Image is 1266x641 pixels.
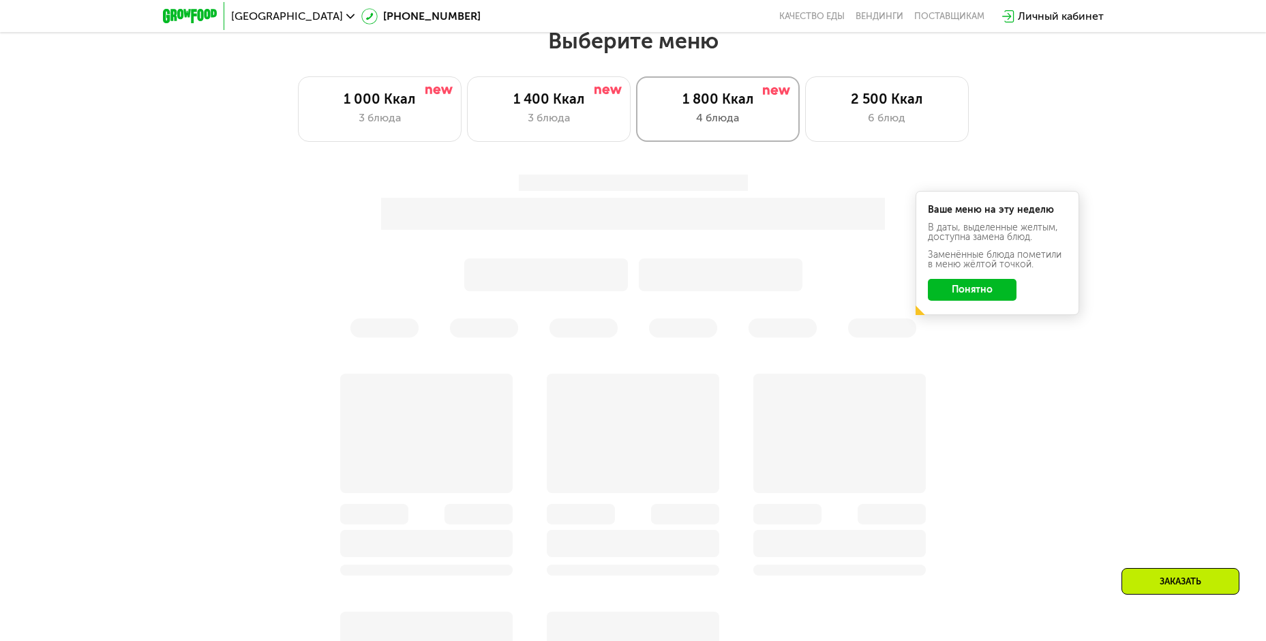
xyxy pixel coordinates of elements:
[1018,8,1104,25] div: Личный кабинет
[779,11,845,22] a: Качество еды
[928,279,1016,301] button: Понятно
[928,250,1067,269] div: Заменённые блюда пометили в меню жёлтой точкой.
[481,91,616,107] div: 1 400 Ккал
[361,8,481,25] a: [PHONE_NUMBER]
[819,91,954,107] div: 2 500 Ккал
[928,205,1067,215] div: Ваше меню на эту неделю
[914,11,984,22] div: поставщикам
[44,27,1222,55] h2: Выберите меню
[312,110,447,126] div: 3 блюда
[928,223,1067,242] div: В даты, выделенные желтым, доступна замена блюд.
[481,110,616,126] div: 3 блюда
[819,110,954,126] div: 6 блюд
[231,11,343,22] span: [GEOGRAPHIC_DATA]
[1121,568,1239,595] div: Заказать
[650,91,785,107] div: 1 800 Ккал
[856,11,903,22] a: Вендинги
[650,110,785,126] div: 4 блюда
[312,91,447,107] div: 1 000 Ккал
